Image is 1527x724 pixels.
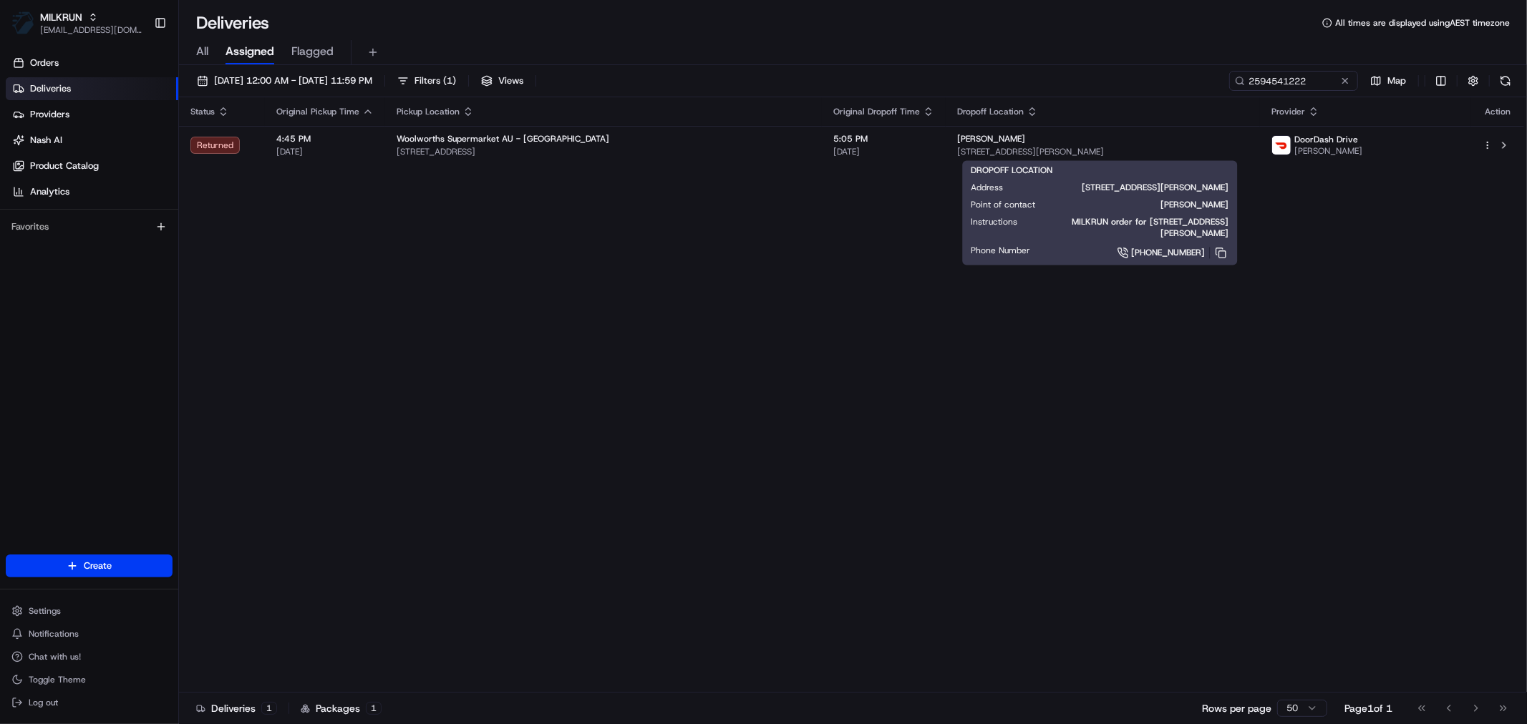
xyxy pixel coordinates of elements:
[6,6,148,40] button: MILKRUNMILKRUN[EMAIL_ADDRESS][DOMAIN_NAME]
[1335,17,1510,29] span: All times are displayed using AEST timezone
[30,108,69,121] span: Providers
[276,106,359,117] span: Original Pickup Time
[276,133,374,145] span: 4:45 PM
[475,71,530,91] button: Views
[971,199,1035,210] span: Point of contact
[6,624,173,644] button: Notifications
[30,82,71,95] span: Deliveries
[190,106,215,117] span: Status
[6,601,173,621] button: Settings
[40,10,82,24] button: MILKRUN
[6,554,173,577] button: Create
[291,43,334,60] span: Flagged
[833,106,920,117] span: Original Dropoff Time
[957,146,1249,157] span: [STREET_ADDRESS][PERSON_NAME]
[1229,71,1358,91] input: Type to search
[6,693,173,713] button: Log out
[301,701,382,715] div: Packages
[29,628,79,640] span: Notifications
[957,133,1025,145] span: [PERSON_NAME]
[214,74,372,87] span: [DATE] 12:00 AM - [DATE] 11:59 PM
[84,559,112,572] span: Create
[1364,71,1412,91] button: Map
[957,106,1024,117] span: Dropoff Location
[397,133,609,145] span: Woolworths Supermarket AU - [GEOGRAPHIC_DATA]
[1272,136,1291,155] img: doordash_logo_v2.png
[276,146,374,157] span: [DATE]
[40,24,142,36] button: [EMAIL_ADDRESS][DOMAIN_NAME]
[1496,71,1516,91] button: Refresh
[391,71,462,91] button: Filters(1)
[29,605,61,617] span: Settings
[6,77,178,100] a: Deliveries
[1294,134,1358,145] span: DoorDash Drive
[1387,74,1406,87] span: Map
[30,185,69,198] span: Analytics
[1483,106,1513,117] div: Action
[971,216,1017,228] span: Instructions
[226,43,274,60] span: Assigned
[415,74,456,87] span: Filters
[1053,245,1228,260] a: [PHONE_NUMBER]
[29,697,58,708] span: Log out
[498,74,523,87] span: Views
[196,43,208,60] span: All
[1131,247,1205,258] span: [PHONE_NUMBER]
[1294,145,1362,157] span: [PERSON_NAME]
[29,674,86,685] span: Toggle Theme
[30,160,99,172] span: Product Catalog
[397,106,460,117] span: Pickup Location
[196,11,269,34] h1: Deliveries
[366,702,382,715] div: 1
[397,146,810,157] span: [STREET_ADDRESS]
[261,702,277,715] div: 1
[443,74,456,87] span: ( 1 )
[190,71,379,91] button: [DATE] 12:00 AM - [DATE] 11:59 PM
[833,133,934,145] span: 5:05 PM
[833,146,934,157] span: [DATE]
[1040,216,1228,239] span: MILKRUN order for [STREET_ADDRESS][PERSON_NAME]
[6,647,173,667] button: Chat with us!
[1026,182,1228,193] span: [STREET_ADDRESS][PERSON_NAME]
[196,701,277,715] div: Deliveries
[971,165,1052,176] span: DROPOFF LOCATION
[1202,701,1271,715] p: Rows per page
[6,52,178,74] a: Orders
[30,134,62,147] span: Nash AI
[6,129,178,152] a: Nash AI
[11,11,34,34] img: MILKRUN
[1344,701,1392,715] div: Page 1 of 1
[6,103,178,126] a: Providers
[971,182,1003,193] span: Address
[29,651,81,662] span: Chat with us!
[1271,106,1305,117] span: Provider
[30,57,59,69] span: Orders
[6,180,178,203] a: Analytics
[6,670,173,690] button: Toggle Theme
[971,245,1030,256] span: Phone Number
[6,215,173,238] div: Favorites
[6,155,178,177] a: Product Catalog
[1058,199,1228,210] span: [PERSON_NAME]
